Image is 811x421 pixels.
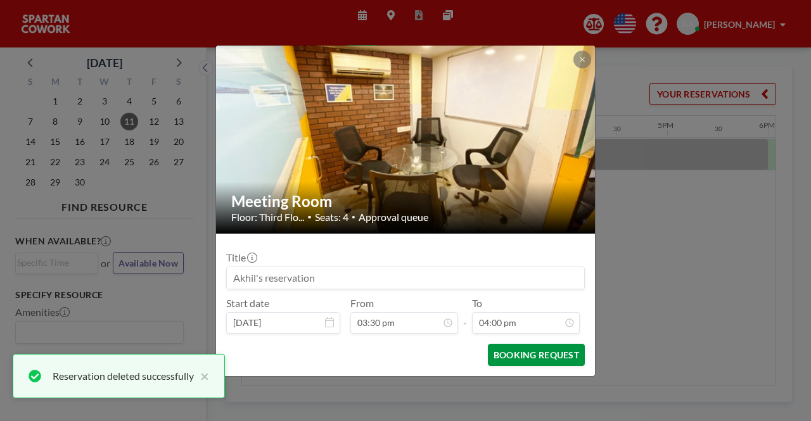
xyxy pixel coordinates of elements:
[226,297,269,310] label: Start date
[315,211,348,223] span: Seats: 4
[350,297,374,310] label: From
[472,297,482,310] label: To
[226,251,256,264] label: Title
[231,192,581,211] h2: Meeting Room
[53,368,194,384] div: Reservation deleted successfully
[352,213,355,221] span: •
[227,267,584,289] input: Akhil's reservation
[307,212,312,222] span: •
[463,301,467,329] span: -
[359,211,428,223] span: Approval queue
[194,368,209,384] button: close
[488,344,585,366] button: BOOKING REQUEST
[231,211,304,223] span: Floor: Third Flo...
